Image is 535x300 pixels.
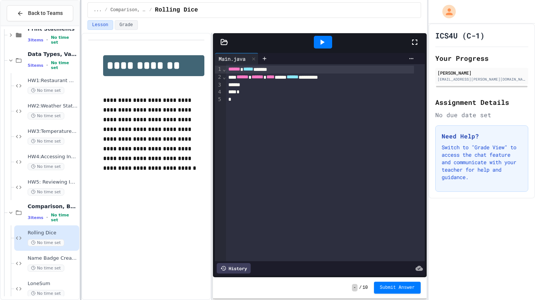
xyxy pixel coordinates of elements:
span: Back to Teams [28,9,63,17]
h2: Assignment Details [435,97,528,107]
span: Fold line [222,74,226,80]
span: 10 [362,285,368,291]
span: No time set [51,213,77,222]
div: 1 [215,66,222,74]
h1: ICS4U (C-1) [435,30,485,41]
span: No time set [51,60,77,70]
span: - [352,284,358,291]
span: ... [94,7,102,13]
h2: Your Progress [435,53,528,63]
span: 3 items [28,215,43,220]
span: HW1:Restaurant Order System [28,78,78,84]
h3: Need Help? [442,132,522,141]
div: Main.java [215,53,259,64]
span: • [46,62,48,68]
span: Comparison, Boolean Logic, If-Statements [28,203,78,210]
span: No time set [28,265,64,272]
button: Submit Answer [374,282,421,294]
span: No time set [28,239,64,246]
span: HW4:Accessing Individual Digits [28,154,78,160]
div: 5 [215,96,222,103]
span: No time set [28,290,64,297]
span: No time set [28,112,64,119]
div: [PERSON_NAME] [437,69,526,76]
span: HW2:Weather Station Debugger [28,103,78,109]
span: Submit Answer [380,285,415,291]
span: / [105,7,107,13]
span: Rolling Dice [28,230,78,236]
button: Grade [115,20,138,30]
span: / [149,7,152,13]
div: 2 [215,74,222,81]
span: HW5: Reviewing Inputs [28,179,78,185]
div: Main.java [215,55,249,63]
span: No time set [51,35,77,45]
span: Name Badge Creator [28,255,78,262]
div: History [217,263,251,274]
span: Data Types, Variables, and Math [28,51,78,57]
span: Comparison, Boolean Logic, If-Statements [110,7,146,13]
button: Back to Teams [7,5,73,21]
div: [EMAIL_ADDRESS][PERSON_NAME][DOMAIN_NAME] [437,76,526,82]
span: Fold line [222,66,226,72]
span: / [359,285,362,291]
span: No time set [28,138,64,145]
span: HW3:Temperature Calculator Helper [28,128,78,135]
p: Switch to "Grade View" to access the chat feature and communicate with your teacher for help and ... [442,144,522,181]
div: My Account [435,3,458,20]
span: • [46,37,48,43]
span: No time set [28,188,64,196]
span: • [46,215,48,221]
div: 4 [215,88,222,96]
span: LoneSum [28,281,78,287]
span: 5 items [28,63,43,68]
div: No due date set [435,110,528,119]
span: Rolling Dice [155,6,198,15]
div: 3 [215,81,222,89]
span: 3 items [28,38,43,43]
span: No time set [28,87,64,94]
button: Lesson [87,20,113,30]
span: No time set [28,163,64,170]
